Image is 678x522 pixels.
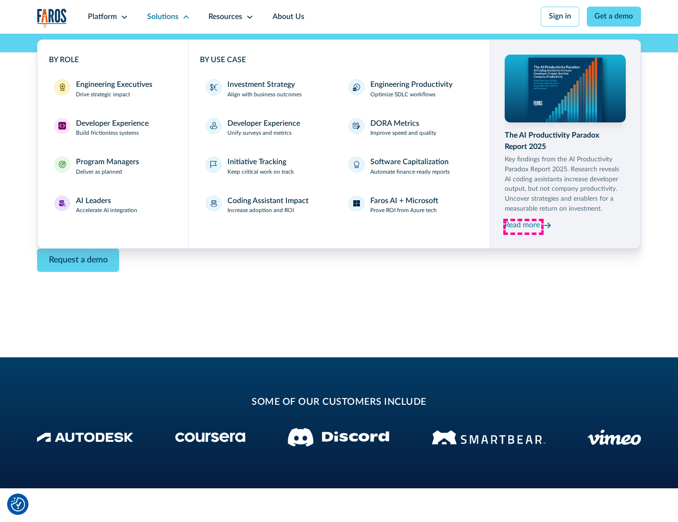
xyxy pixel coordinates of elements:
div: AI Leaders [76,196,111,207]
a: home [37,9,67,28]
div: DORA Metrics [370,118,419,130]
div: Platform [88,11,117,23]
nav: Solutions [37,34,641,249]
a: Developer ExperienceUnify surveys and metrics [200,112,335,144]
a: Engineering ProductivityOptimize SDLC workflows [343,74,478,105]
div: Developer Experience [227,118,300,130]
p: Build frictionless systems [76,129,139,138]
p: Increase adoption and ROI [227,206,294,215]
p: Optimize SDLC workflows [370,91,435,99]
h2: some of our customers include [113,395,565,410]
img: Autodesk Logo [37,432,133,442]
img: Revisit consent button [11,497,25,512]
div: BY USE CASE [200,55,479,66]
div: Resources [208,11,242,23]
div: Read more [505,220,540,231]
div: BY ROLE [49,55,177,66]
a: Investment StrategyAlign with business outcomes [200,74,335,105]
p: Improve speed and quality [370,129,436,138]
p: Align with business outcomes [227,91,301,99]
p: Accelerate AI integration [76,206,137,215]
div: Faros AI + Microsoft [370,196,438,207]
a: Program ManagersProgram ManagersDeliver as planned [49,151,177,182]
a: Get a demo [587,7,641,27]
div: The AI Productivity Paradox Report 2025 [505,130,625,153]
a: Software CapitalizationAutomate finance-ready reports [343,151,478,182]
img: Discord logo [288,428,389,447]
a: AI LeadersAI LeadersAccelerate AI integration [49,190,177,221]
a: Coding Assistant ImpactIncrease adoption and ROI [200,190,335,221]
a: Contact Modal [37,249,120,272]
a: Faros AI + MicrosoftProve ROI from Azure tech [343,190,478,221]
p: Unify surveys and metrics [227,129,292,138]
div: Solutions [147,11,179,23]
img: Coursera Logo [175,432,245,442]
button: Cookie Settings [11,497,25,512]
a: DORA MetricsImprove speed and quality [343,112,478,144]
p: Deliver as planned [76,168,122,177]
p: Automate finance-ready reports [370,168,450,177]
img: Vimeo logo [587,429,641,445]
p: Drive strategic impact [76,91,130,99]
a: Initiative TrackingKeep critical work on track [200,151,335,182]
a: Developer ExperienceDeveloper ExperienceBuild frictionless systems [49,112,177,144]
a: Engineering ExecutivesEngineering ExecutivesDrive strategic impact [49,74,177,105]
p: Prove ROI from Azure tech [370,206,437,215]
div: Investment Strategy [227,79,295,91]
div: Coding Assistant Impact [227,196,309,207]
img: Smartbear Logo [432,429,546,446]
img: Logo of the analytics and reporting company Faros. [37,9,67,28]
a: The AI Productivity Paradox Report 2025Key findings from the AI Productivity Paradox Report 2025.... [505,55,625,233]
a: Sign in [541,7,579,27]
div: Initiative Tracking [227,157,286,168]
div: Developer Experience [76,118,149,130]
div: Program Managers [76,157,139,168]
p: Key findings from the AI Productivity Paradox Report 2025. Research reveals AI coding assistants ... [505,155,625,214]
img: Program Managers [58,161,66,168]
div: Engineering Productivity [370,79,452,91]
div: Engineering Executives [76,79,152,91]
img: AI Leaders [58,200,66,207]
img: Developer Experience [58,122,66,130]
div: Software Capitalization [370,157,449,168]
p: Keep critical work on track [227,168,294,177]
img: Engineering Executives [58,84,66,91]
